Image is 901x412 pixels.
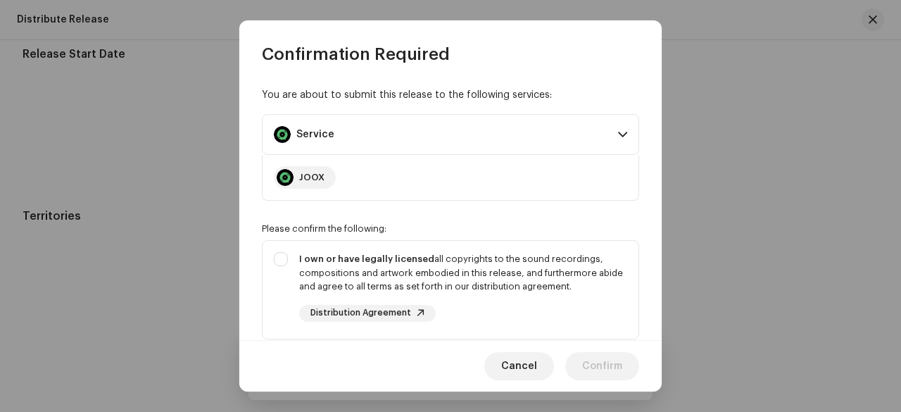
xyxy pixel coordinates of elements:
span: Confirm [582,352,622,380]
p-togglebutton: I own or have legally licensedall copyrights to the sound recordings, compositions and artwork em... [262,240,639,339]
div: Please confirm the following: [262,223,639,235]
div: all copyrights to the sound recordings, compositions and artwork embodied in this release, and fu... [299,252,627,294]
div: JOOX [299,172,325,183]
span: Confirmation Required [262,43,450,65]
strong: I own or have legally licensed [299,254,434,263]
div: Service [296,129,334,140]
p-accordion-content: Service [262,155,639,201]
span: Cancel [501,352,537,380]
button: Cancel [484,352,554,380]
span: Distribution Agreement [310,308,411,318]
button: Confirm [565,352,639,380]
div: You are about to submit this release to the following services: [262,88,639,103]
p-accordion-header: Service [262,114,639,155]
